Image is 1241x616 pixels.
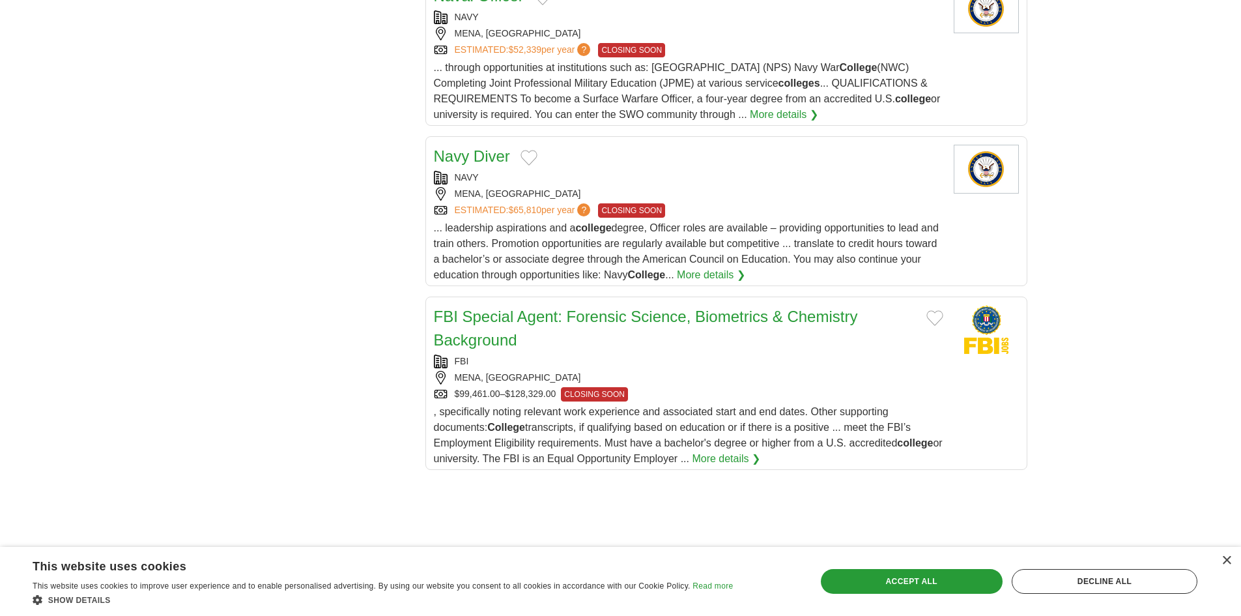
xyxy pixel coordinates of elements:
div: This website uses cookies [33,555,700,574]
div: MENA, [GEOGRAPHIC_DATA] [434,371,943,385]
div: $99,461.00–$128,329.00 [434,387,943,402]
div: Close [1221,556,1231,566]
a: ESTIMATED:$65,810per year? [455,203,593,218]
strong: college [897,437,933,448]
div: MENA, [GEOGRAPHIC_DATA] [434,187,943,201]
span: CLOSING SOON [598,43,665,57]
a: More details ❯ [677,267,745,283]
span: CLOSING SOON [561,387,628,402]
span: CLOSING SOON [598,203,665,218]
a: NAVY [455,12,479,22]
a: NAVY [455,172,479,183]
strong: colleges [778,78,820,89]
span: Show details [48,596,111,605]
img: FBI logo [954,305,1019,354]
span: ... leadership aspirations and a degree, Officer roles are available – providing opportunities to... [434,222,939,280]
button: Add to favorite jobs [926,310,943,326]
div: MENA, [GEOGRAPHIC_DATA] [434,27,943,40]
div: Decline all [1012,569,1197,594]
span: $52,339 [508,44,541,55]
strong: college [895,93,931,104]
span: ? [577,203,590,216]
button: Add to favorite jobs [521,150,537,166]
strong: College [840,62,877,73]
strong: College [487,422,525,433]
span: This website uses cookies to improve user experience and to enable personalised advertising. By u... [33,581,691,591]
a: FBI Special Agent: Forensic Science, Biometrics & Chemistry Background [434,308,858,349]
a: FBI [455,356,469,366]
span: $65,810 [508,205,541,215]
a: More details ❯ [692,451,760,467]
div: Accept all [821,569,1003,594]
strong: College [627,269,665,280]
a: More details ❯ [750,107,818,123]
img: U.S. Navy logo [954,145,1019,194]
a: ESTIMATED:$52,339per year? [455,43,593,57]
strong: college [575,222,611,233]
span: ... through opportunities at institutions such as: [GEOGRAPHIC_DATA] (NPS) Navy War (NWC) Complet... [434,62,941,120]
a: Navy Diver [434,147,510,165]
a: Read more, opens a new window [692,581,733,591]
span: , specifically noting relevant work experience and associated start and end dates. Other supporti... [434,406,943,464]
div: Show details [33,593,733,606]
span: ? [577,43,590,56]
